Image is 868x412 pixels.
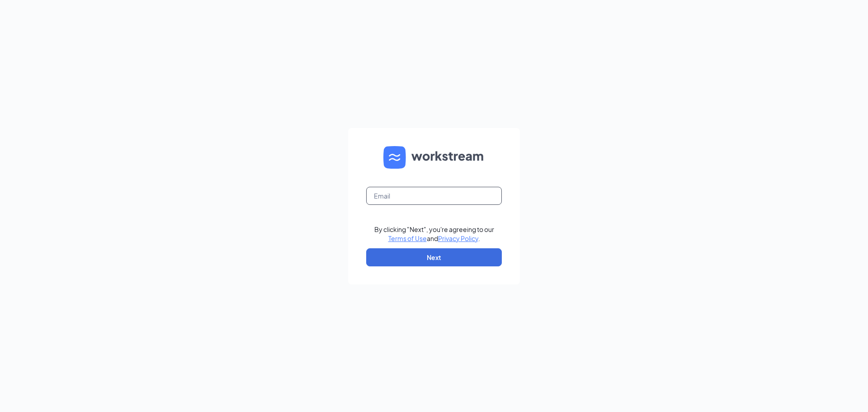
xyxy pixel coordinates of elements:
[438,234,478,242] a: Privacy Policy
[374,225,494,243] div: By clicking "Next", you're agreeing to our and .
[383,146,485,169] img: WS logo and Workstream text
[366,248,502,266] button: Next
[388,234,427,242] a: Terms of Use
[366,187,502,205] input: Email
